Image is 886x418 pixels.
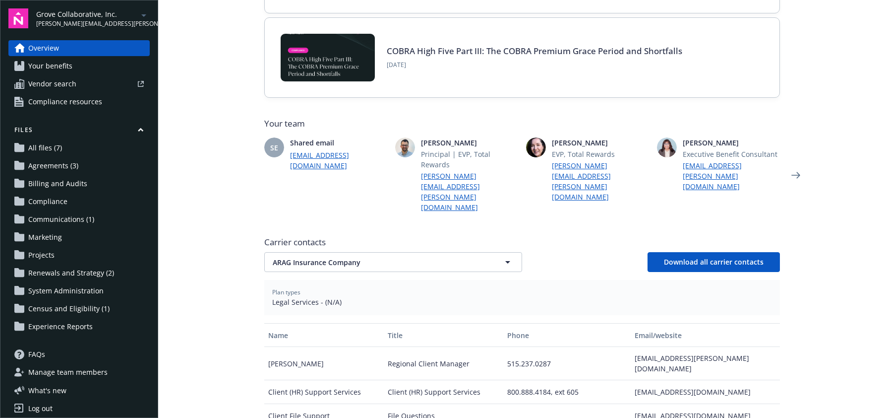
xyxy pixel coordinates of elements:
span: Census and Eligibility (1) [28,301,110,317]
a: Agreements (3) [8,158,150,174]
span: Compliance resources [28,94,102,110]
div: [PERSON_NAME] [264,347,384,380]
span: Shared email [290,138,387,148]
button: ARAG Insurance Company [264,252,522,272]
span: SE [270,142,278,153]
span: Renewals and Strategy (2) [28,265,114,281]
span: Manage team members [28,364,108,380]
span: System Administration [28,283,104,299]
a: Vendor search [8,76,150,92]
a: Compliance resources [8,94,150,110]
div: [EMAIL_ADDRESS][PERSON_NAME][DOMAIN_NAME] [631,347,780,380]
span: Executive Benefit Consultant [683,149,780,159]
span: Vendor search [28,76,76,92]
a: Experience Reports [8,319,150,335]
a: Communications (1) [8,211,150,227]
a: [EMAIL_ADDRESS][DOMAIN_NAME] [290,150,387,171]
a: arrowDropDown [138,9,150,21]
a: [PERSON_NAME][EMAIL_ADDRESS][PERSON_NAME][DOMAIN_NAME] [421,171,518,212]
span: Principal | EVP, Total Rewards [421,149,518,170]
div: Regional Client Manager [384,347,503,380]
button: Name [264,323,384,347]
span: Billing and Audits [28,176,87,192]
div: Client (HR) Support Services [264,380,384,404]
span: What ' s new [28,385,66,396]
a: Projects [8,247,150,263]
div: Client (HR) Support Services [384,380,503,404]
a: System Administration [8,283,150,299]
span: [PERSON_NAME][EMAIL_ADDRESS][PERSON_NAME][DOMAIN_NAME] [36,19,138,28]
div: 515.237.0287 [503,347,630,380]
a: Compliance [8,194,150,209]
img: BLOG-Card Image - Compliance - COBRA High Five Pt 3 - 09-03-25.jpg [281,34,375,81]
button: Files [8,126,150,138]
span: Overview [28,40,59,56]
span: [DATE] [387,61,682,70]
span: [PERSON_NAME] [683,138,780,148]
span: All files (7) [28,140,62,156]
span: EVP, Total Rewards [552,149,649,159]
a: [PERSON_NAME][EMAIL_ADDRESS][PERSON_NAME][DOMAIN_NAME] [552,160,649,202]
span: Marketing [28,229,62,245]
a: Renewals and Strategy (2) [8,265,150,281]
div: 800.888.4184, ext 605 [503,380,630,404]
a: Overview [8,40,150,56]
a: Marketing [8,229,150,245]
span: ARAG Insurance Company [273,257,479,268]
div: Email/website [635,330,776,341]
div: Log out [28,401,53,417]
span: Carrier contacts [264,236,780,248]
span: Grove Collaborative, Inc. [36,9,138,19]
a: FAQs [8,347,150,362]
span: Plan types [272,288,772,297]
a: Manage team members [8,364,150,380]
img: photo [526,138,546,157]
span: Communications (1) [28,211,94,227]
span: FAQs [28,347,45,362]
span: Your team [264,118,780,130]
div: Name [268,330,380,341]
a: [EMAIL_ADDRESS][PERSON_NAME][DOMAIN_NAME] [683,160,780,192]
span: Experience Reports [28,319,93,335]
button: What's new [8,385,82,396]
a: Next [788,167,804,183]
span: Download all carrier contacts [664,257,764,267]
a: Billing and Audits [8,176,150,192]
span: Projects [28,247,55,263]
div: Title [388,330,499,341]
img: photo [395,138,415,157]
div: Phone [507,330,626,341]
a: Your benefits [8,58,150,74]
button: Phone [503,323,630,347]
span: [PERSON_NAME] [552,138,649,148]
img: navigator-logo.svg [8,8,28,28]
span: Compliance [28,194,67,209]
button: Title [384,323,503,347]
a: All files (7) [8,140,150,156]
span: [PERSON_NAME] [421,138,518,148]
a: Census and Eligibility (1) [8,301,150,317]
a: COBRA High Five Part III: The COBRA Premium Grace Period and Shortfalls [387,45,682,57]
button: Grove Collaborative, Inc.[PERSON_NAME][EMAIL_ADDRESS][PERSON_NAME][DOMAIN_NAME]arrowDropDown [36,8,150,28]
img: photo [657,138,677,157]
div: [EMAIL_ADDRESS][DOMAIN_NAME] [631,380,780,404]
button: Download all carrier contacts [648,252,780,272]
span: Legal Services - (N/A) [272,297,772,307]
button: Email/website [631,323,780,347]
span: Agreements (3) [28,158,78,174]
span: Your benefits [28,58,72,74]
